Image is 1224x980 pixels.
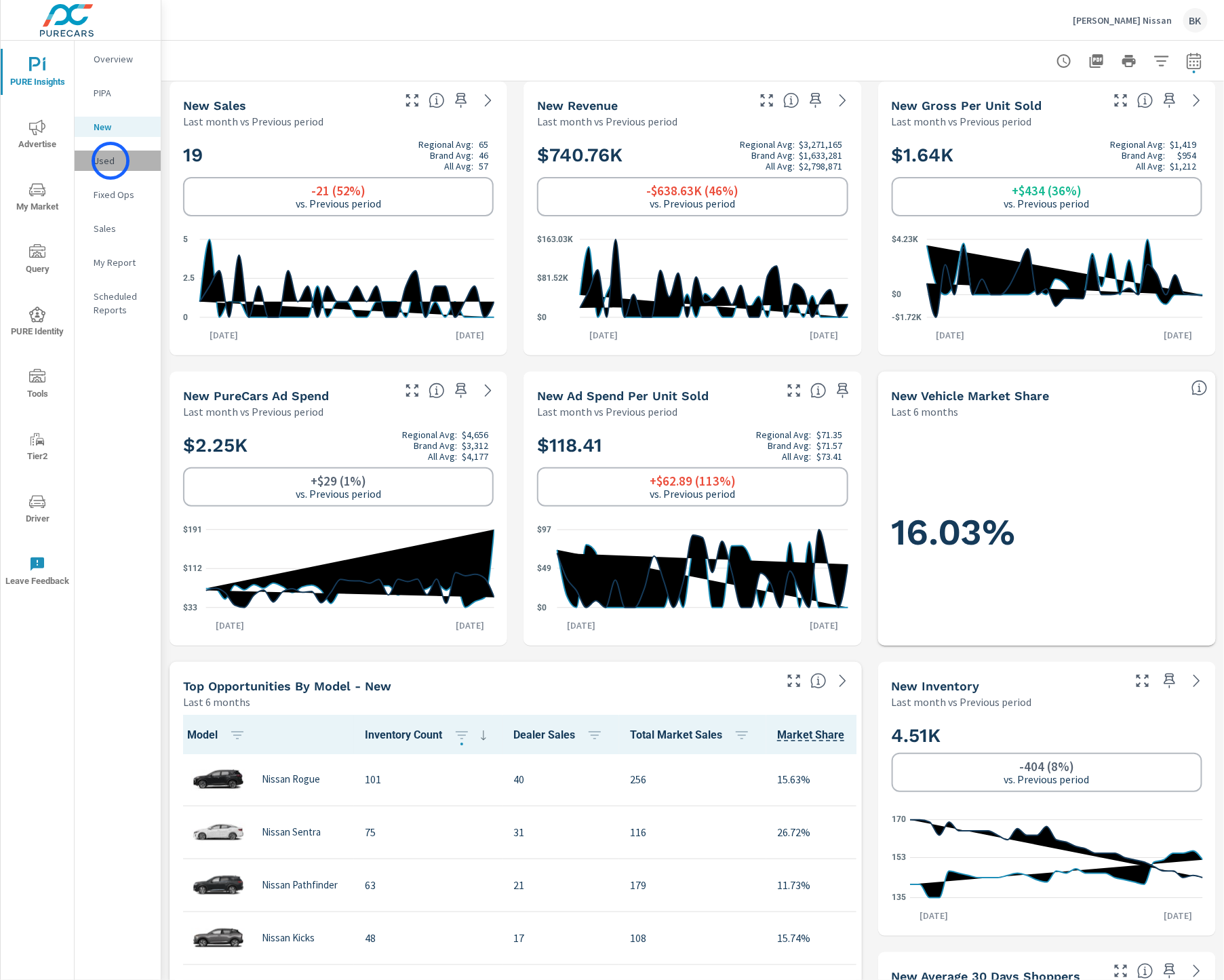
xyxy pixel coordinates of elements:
[5,244,70,277] span: Query
[810,383,827,399] span: Average cost of advertising per each vehicle sold at the dealer over the selected date range. The...
[777,771,877,787] p: 15.63%
[1004,773,1090,785] p: vs. Previous period
[1073,14,1172,26] p: [PERSON_NAME] Nissan
[183,525,202,534] text: $191
[450,90,472,111] span: Save this to your personalized report
[783,92,799,109] span: Total sales revenue over the selected date range. [Source: This data is sourced from the dealer’s...
[365,771,492,787] p: 101
[94,188,150,201] p: Fixed Ops
[537,429,848,462] h2: $118.41
[537,603,547,612] text: $0
[1019,760,1074,773] h6: -404 (8%)
[262,826,321,838] p: Nissan Sentra
[5,369,70,402] span: Tools
[513,771,608,787] p: 40
[365,727,492,743] span: Inventory Count
[94,86,150,100] p: PIPA
[537,525,551,534] text: $97
[799,139,843,150] p: $3,271,165
[892,853,906,863] text: 153
[537,113,677,130] p: Last month vs Previous period
[1137,92,1153,109] span: Average gross profit generated by the dealership for each vehicle sold over the selected date ran...
[777,727,877,743] span: Market Share
[1110,90,1132,111] button: Make Fullscreen
[5,57,70,90] span: PURE Insights
[630,930,755,946] p: 108
[401,380,423,401] button: Make Fullscreen
[5,494,70,527] span: Driver
[477,90,499,111] a: See more details in report
[1170,139,1197,150] p: $1,419
[1116,47,1143,75] button: Print Report
[537,313,547,322] text: $0
[1159,90,1181,111] span: Save this to your personalized report
[296,197,381,210] p: vs. Previous period
[799,161,843,172] p: $2,798,871
[262,932,315,944] p: Nissan Kicks
[75,83,161,103] div: PIPA
[444,161,473,172] p: All Avg:
[892,694,1032,710] p: Last month vs Previous period
[429,92,445,109] span: Number of vehicles sold by the dealership over the selected date range. [Source: This data is sou...
[832,90,854,111] a: See more details in report
[740,139,795,150] p: Regional Avg:
[892,815,906,825] text: 170
[5,182,70,215] span: My Market
[777,727,844,743] span: Model sales / Total Market Sales. [Market = within dealer PMA (or 60 miles if no PMA is defined) ...
[183,694,250,710] p: Last 6 months
[1159,670,1181,692] span: Save this to your personalized report
[630,727,755,743] span: Total Market Sales
[892,509,1202,555] h1: 16.03%
[311,184,366,197] h6: -21 (52%)
[557,619,605,632] p: [DATE]
[910,909,958,922] p: [DATE]
[756,429,811,440] p: Regional Avg:
[206,619,254,632] p: [DATE]
[892,98,1042,113] h5: New Gross Per Unit Sold
[1132,670,1153,692] button: Make Fullscreen
[262,773,320,785] p: Nissan Rogue
[817,440,843,451] p: $71.57
[479,139,488,150] p: 65
[365,930,492,946] p: 48
[5,307,70,340] span: PURE Identity
[187,727,251,743] span: Model
[183,235,188,244] text: 5
[580,328,628,342] p: [DATE]
[75,117,161,137] div: New
[75,184,161,205] div: Fixed Ops
[777,824,877,840] p: 26.72%
[429,383,445,399] span: Total cost of media for all PureCars channels for the selected dealership group over the selected...
[365,877,492,893] p: 63
[1155,328,1202,342] p: [DATE]
[892,679,980,693] h5: New Inventory
[630,824,755,840] p: 116
[94,256,150,269] p: My Report
[5,431,70,465] span: Tier2
[892,404,959,420] p: Last 6 months
[650,197,735,210] p: vs. Previous period
[537,389,709,403] h5: New Ad Spend Per Unit Sold
[94,52,150,66] p: Overview
[817,451,843,462] p: $73.41
[766,161,795,172] p: All Avg:
[892,290,901,300] text: $0
[75,252,161,273] div: My Report
[1111,139,1166,150] p: Regional Avg:
[94,222,150,235] p: Sales
[418,139,473,150] p: Regional Avg:
[183,139,494,172] h2: 19
[832,670,854,692] a: See more details in report
[892,389,1050,403] h5: New Vehicle Market Share
[1083,47,1110,75] button: "Export Report to PDF"
[446,328,494,342] p: [DATE]
[630,877,755,893] p: 179
[183,274,195,283] text: 2.5
[513,877,608,893] p: 21
[1,41,74,602] div: nav menu
[777,877,877,893] p: 11.73%
[537,98,618,113] h5: New Revenue
[75,286,161,320] div: Scheduled Reports
[756,90,778,111] button: Make Fullscreen
[183,113,323,130] p: Last month vs Previous period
